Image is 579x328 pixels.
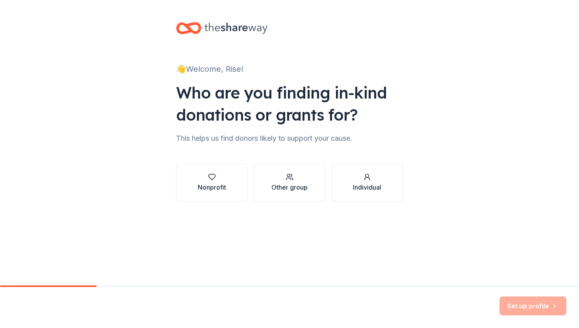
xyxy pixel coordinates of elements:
[176,164,247,201] button: Nonprofit
[254,164,325,201] button: Other group
[176,63,403,75] div: 👋 Welcome, Rise!
[271,183,308,192] div: Other group
[176,132,403,145] div: This helps us find donors likely to support your cause.
[353,183,381,192] div: Individual
[198,183,226,192] div: Nonprofit
[176,82,403,126] div: Who are you finding in-kind donations or grants for?
[332,164,403,201] button: Individual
